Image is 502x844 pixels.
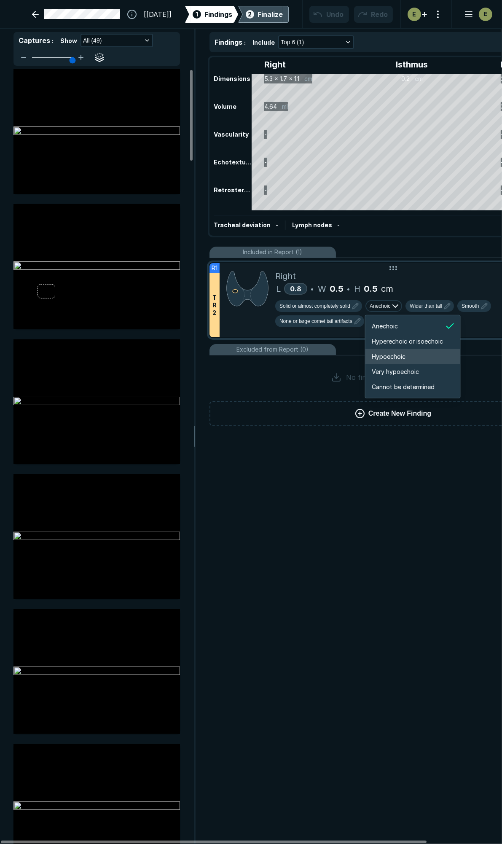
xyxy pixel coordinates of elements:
span: 0.5 [330,282,344,295]
span: Lymph nodes [292,221,332,228]
span: Create New Finding [368,409,431,419]
span: Hyperechoic or isoechoic [372,337,443,346]
span: Findings [204,9,232,19]
a: See-Mode Logo [13,5,20,24]
div: avatar-name [479,8,492,21]
span: T R 2 [212,294,217,317]
span: Cannot be determined [372,382,435,392]
span: - [276,221,278,228]
div: avatar-name [408,8,421,21]
span: E [483,10,487,19]
span: cm [381,282,393,295]
span: Wider than tall [410,302,442,310]
span: Smooth [462,302,479,310]
span: • [347,284,350,294]
img: 3EuRHcAAAAGSURBVAMAirjB4I0glu4AAAAASUVORK5CYII= [226,270,268,307]
button: Undo [309,6,349,23]
span: : [52,37,54,44]
span: Findings [215,38,242,46]
span: 2 [248,10,252,19]
span: Excluded from Report (0) [237,345,309,354]
span: 1 [196,10,198,19]
div: Finalize [258,9,283,19]
span: Captures [19,36,50,45]
span: None or large comet tail artifacts [279,317,352,325]
span: Right [275,270,296,282]
span: E [412,10,416,19]
span: All (49) [83,36,102,45]
span: Top 6 (1) [281,38,304,47]
span: Very hypoechoic [372,367,419,376]
span: W [318,282,326,295]
span: L [276,282,281,295]
span: : [244,39,246,46]
div: 2Finalize [238,6,289,23]
span: Hypoechoic [372,352,406,361]
span: Tracheal deviation [214,221,271,228]
button: avatar-name [459,6,494,23]
span: Included in Report (1) [243,247,303,257]
span: Include [252,38,275,47]
span: 0.5 [364,282,378,295]
span: Solid or almost completely solid [279,302,350,310]
span: H [354,282,360,295]
span: • [311,284,314,294]
span: Anechoic [370,302,390,310]
div: 1Findings [185,6,238,23]
span: No findings excluded from report [346,372,455,382]
span: Show [60,36,77,45]
span: [[DATE]] [144,9,172,19]
span: R1 [212,263,217,273]
button: Redo [354,6,393,23]
span: 0.8 [290,285,301,293]
span: - [337,221,340,228]
span: Anechoic [372,322,398,331]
